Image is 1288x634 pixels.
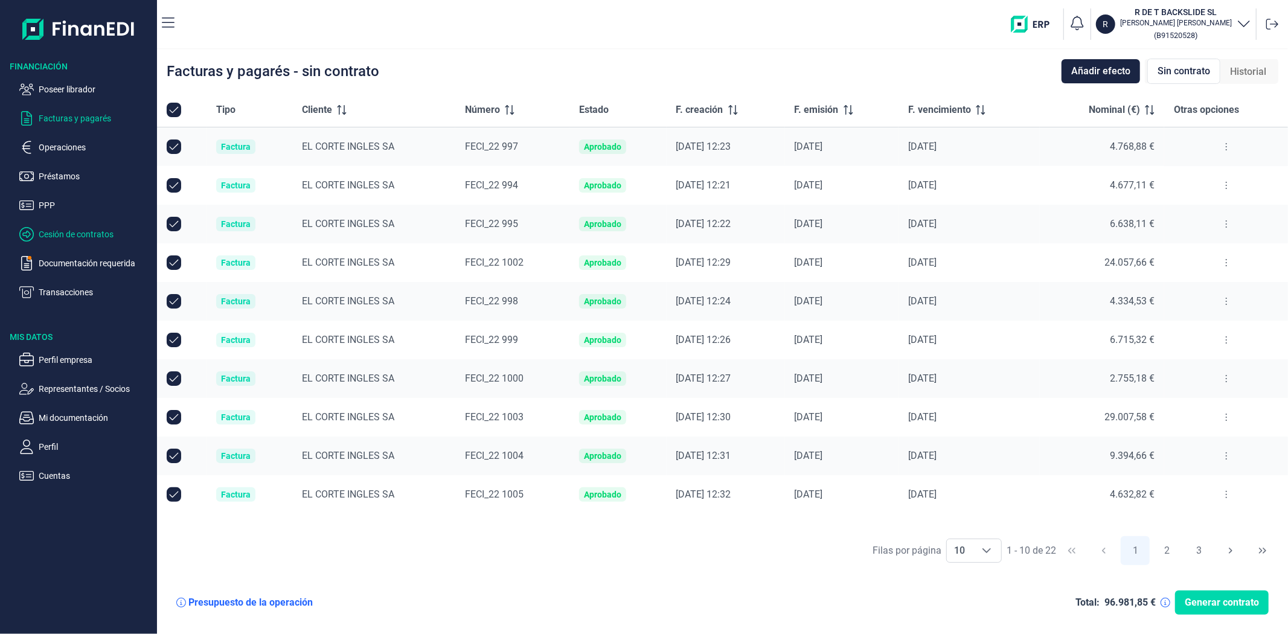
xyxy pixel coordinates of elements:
p: Facturas y pagarés [39,111,152,126]
div: [DATE] [908,334,1030,346]
div: Aprobado [584,258,621,267]
span: Cliente [302,103,332,117]
div: [DATE] [908,488,1030,501]
div: Row Unselected null [167,294,181,309]
div: Aprobado [584,181,621,190]
span: 24.057,66 € [1104,257,1155,268]
div: Aprobado [584,412,621,422]
span: Número [465,103,500,117]
div: [DATE] [795,295,889,307]
div: [DATE] 12:27 [676,373,775,385]
button: First Page [1057,536,1086,565]
button: PPP [19,198,152,213]
button: Next Page [1216,536,1245,565]
div: Facturas y pagarés - sin contrato [167,64,379,78]
span: EL CORTE INGLES SA [302,488,394,500]
div: Factura [221,258,251,267]
div: Sin contrato [1147,59,1220,84]
div: Factura [221,412,251,422]
div: [DATE] [795,373,889,385]
button: Representantes / Socios [19,382,152,396]
div: [DATE] [795,141,889,153]
span: 4.632,82 € [1110,488,1155,500]
button: Perfil [19,440,152,454]
div: [DATE] [795,257,889,269]
div: Factura [221,181,251,190]
button: Page 2 [1153,536,1182,565]
button: Mi documentación [19,411,152,425]
div: [DATE] [908,141,1030,153]
div: Factura [221,490,251,499]
span: Añadir efecto [1071,64,1130,78]
div: Filas por página [873,543,941,558]
button: Documentación requerida [19,256,152,271]
span: 4.677,11 € [1110,179,1155,191]
span: 6.715,32 € [1110,334,1155,345]
div: Factura [221,142,251,152]
div: [DATE] [795,411,889,423]
span: FECI_22 1000 [465,373,524,384]
h3: R DE T BACKSLIDE SL [1120,6,1232,18]
span: EL CORTE INGLES SA [302,373,394,384]
span: FECI_22 995 [465,218,518,229]
div: Aprobado [584,296,621,306]
span: EL CORTE INGLES SA [302,257,394,268]
div: Row Unselected null [167,487,181,502]
span: EL CORTE INGLES SA [302,295,394,307]
span: EL CORTE INGLES SA [302,450,394,461]
span: EL CORTE INGLES SA [302,218,394,229]
div: Total: [1075,597,1100,609]
span: FECI_22 999 [465,334,518,345]
div: [DATE] 12:26 [676,334,775,346]
button: Cesión de contratos [19,227,152,242]
div: Row Unselected null [167,410,181,424]
span: 9.394,66 € [1110,450,1155,461]
div: [DATE] 12:30 [676,411,775,423]
div: Row Unselected null [167,217,181,231]
span: EL CORTE INGLES SA [302,141,394,152]
span: F. emisión [795,103,839,117]
div: [DATE] [795,334,889,346]
span: 29.007,58 € [1104,411,1155,423]
span: 4.334,53 € [1110,295,1155,307]
div: Aprobado [584,142,621,152]
div: Choose [972,539,1001,562]
span: 2.755,18 € [1110,373,1155,384]
div: Aprobado [584,374,621,383]
div: [DATE] [908,179,1030,191]
div: Factura [221,296,251,306]
div: [DATE] [908,295,1030,307]
span: 6.638,11 € [1110,218,1155,229]
button: Operaciones [19,140,152,155]
button: Generar contrato [1175,591,1269,615]
div: [DATE] [795,218,889,230]
div: [DATE] 12:31 [676,450,775,462]
span: FECI_22 1005 [465,488,524,500]
span: Nominal (€) [1089,103,1140,117]
p: R [1103,18,1109,30]
div: [DATE] [908,373,1030,385]
div: Aprobado [584,490,621,499]
span: Tipo [216,103,235,117]
div: Row Unselected null [167,139,181,154]
p: Perfil [39,440,152,454]
button: Last Page [1248,536,1277,565]
p: Poseer librador [39,82,152,97]
span: 1 - 10 de 22 [1007,546,1056,556]
button: RR DE T BACKSLIDE SL[PERSON_NAME] [PERSON_NAME](B91520528) [1096,6,1251,42]
div: 96.981,85 € [1104,597,1156,609]
span: Sin contrato [1158,64,1210,78]
p: Documentación requerida [39,256,152,271]
span: FECI_22 994 [465,179,518,191]
span: Otras opciones [1174,103,1239,117]
small: Copiar cif [1155,31,1198,40]
div: [DATE] 12:21 [676,179,775,191]
button: Facturas y pagarés [19,111,152,126]
span: Estado [579,103,609,117]
div: Row Unselected null [167,178,181,193]
button: Préstamos [19,169,152,184]
span: FECI_22 997 [465,141,518,152]
span: 10 [947,539,972,562]
div: Factura [221,219,251,229]
button: Page 1 [1121,536,1150,565]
